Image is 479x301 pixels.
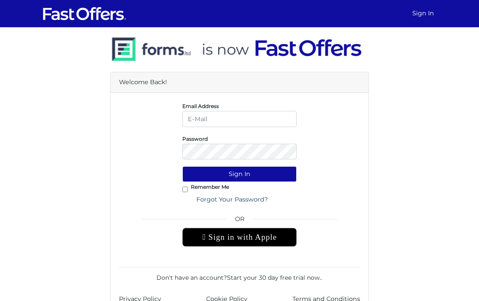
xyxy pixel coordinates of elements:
div: Sign in with Apple [182,228,297,247]
label: Password [182,138,208,140]
div: Welcome Back! [111,72,369,93]
a: Start your 30 day free trial now. [227,274,321,281]
div: Don't have an account? . [119,267,360,282]
input: E-Mail [182,111,297,127]
button: Sign In [182,166,297,182]
a: Forgot Your Password? [191,192,273,207]
a: Sign In [409,5,437,22]
span: OR [182,214,297,228]
label: Remember Me [191,186,229,188]
label: Email Address [182,105,219,107]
